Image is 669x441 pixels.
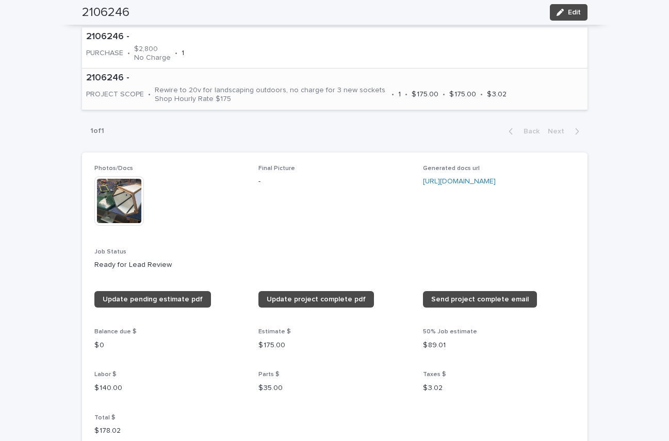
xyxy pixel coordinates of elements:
h2: 2106246 [82,5,129,20]
button: Edit [550,4,588,21]
p: - [258,176,411,187]
span: Labor $ [94,371,117,378]
p: $ 89.01 [423,340,575,351]
p: $ 178.02 [94,426,247,436]
span: Edit [568,9,581,16]
p: $ 3.02 [487,90,507,99]
span: Photos/Docs [94,165,133,172]
a: Update project complete pdf [258,291,374,308]
p: $ 35.00 [258,383,411,394]
a: 2106246 -PURCHASE•$2,800 No Charge•1 [82,27,588,69]
a: [URL][DOMAIN_NAME] [423,178,496,185]
span: Send project complete email [431,296,529,303]
a: Send project complete email [423,291,537,308]
p: 2106246 - [86,31,227,43]
button: Next [544,127,588,136]
span: Update pending estimate pdf [103,296,203,303]
p: • [405,90,407,99]
p: $ 3.02 [423,383,575,394]
span: Back [517,128,540,135]
span: Update project complete pdf [267,296,366,303]
p: • [443,90,445,99]
p: • [148,90,151,99]
p: PURCHASE [86,49,123,58]
p: • [175,49,177,58]
span: Final Picture [258,165,295,172]
p: $ 175.00 [258,340,411,351]
p: 1 [182,49,184,58]
a: Update pending estimate pdf [94,291,211,308]
a: 2106246 -PROJECT SCOPE•Rewire to 20v for landscaping outdoors, no charge for 3 new sockets Shop H... [82,69,588,110]
button: Back [500,127,544,136]
p: $ 140.00 [94,383,247,394]
span: Balance due $ [94,329,137,335]
p: $ 0 [94,340,247,351]
p: Rewire to 20v for landscaping outdoors, no charge for 3 new sockets Shop Hourly Rate $175 [155,86,387,104]
p: • [480,90,483,99]
p: PROJECT SCOPE [86,90,144,99]
p: 1 of 1 [82,118,112,144]
p: • [127,49,130,58]
p: 1 [398,90,401,99]
span: Next [548,128,570,135]
p: $ 175.00 [449,90,476,99]
span: Taxes $ [423,371,446,378]
p: • [391,90,394,99]
p: 2106246 - [86,73,550,84]
span: Total $ [94,415,116,421]
p: $ 175.00 [412,90,438,99]
span: Generated docs url [423,165,480,172]
p: Ready for Lead Review [94,260,575,270]
span: Estimate $ [258,329,291,335]
p: $2,800 No Charge [134,45,171,62]
span: 50% Job estimate [423,329,477,335]
span: Job Status [94,249,126,255]
span: Parts $ [258,371,280,378]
